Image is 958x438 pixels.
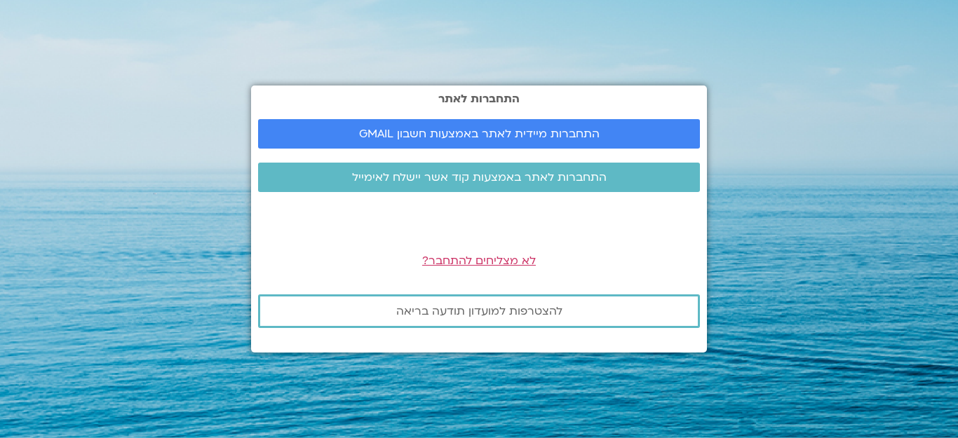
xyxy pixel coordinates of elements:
[422,253,536,268] a: לא מצליחים להתחבר?
[258,93,700,105] h2: התחברות לאתר
[359,128,600,140] span: התחברות מיידית לאתר באמצעות חשבון GMAIL
[258,119,700,149] a: התחברות מיידית לאתר באמצעות חשבון GMAIL
[396,305,562,317] span: להצטרפות למועדון תודעה בריאה
[258,163,700,192] a: התחברות לאתר באמצעות קוד אשר יישלח לאימייל
[258,294,700,328] a: להצטרפות למועדון תודעה בריאה
[352,171,607,184] span: התחברות לאתר באמצעות קוד אשר יישלח לאימייל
